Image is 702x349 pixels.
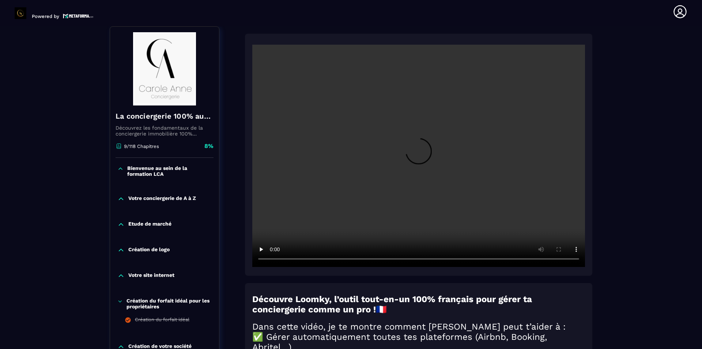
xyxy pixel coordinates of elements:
p: Création du forfait idéal pour les propriétaires [127,298,212,309]
p: Création de logo [128,246,170,254]
strong: Découvre Loomky, l’outil tout-en-un 100% français pour gérer ta conciergerie comme un pro ! [252,294,532,315]
p: 9/118 Chapitres [124,144,159,149]
p: Votre site internet [128,272,174,279]
p: Powered by [32,14,59,19]
img: logo [63,13,94,19]
div: Création du forfait idéal [135,317,189,325]
p: Etude de marché [128,221,171,228]
h4: La conciergerie 100% automatisée [116,111,214,121]
img: logo-branding [15,7,26,19]
p: Votre conciergerie de A à Z [128,195,196,203]
img: banner [116,32,214,105]
h2: 🇫🇷 [252,294,585,315]
h2: Dans cette vidéo, je te montre comment [PERSON_NAME] peut t’aider à : [252,322,585,332]
p: Découvrez les fondamentaux de la conciergerie immobilière 100% automatisée. Cette formation est c... [116,125,214,137]
p: Bienvenue au sein de la formation LCA [127,165,212,177]
p: 8% [204,142,214,150]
